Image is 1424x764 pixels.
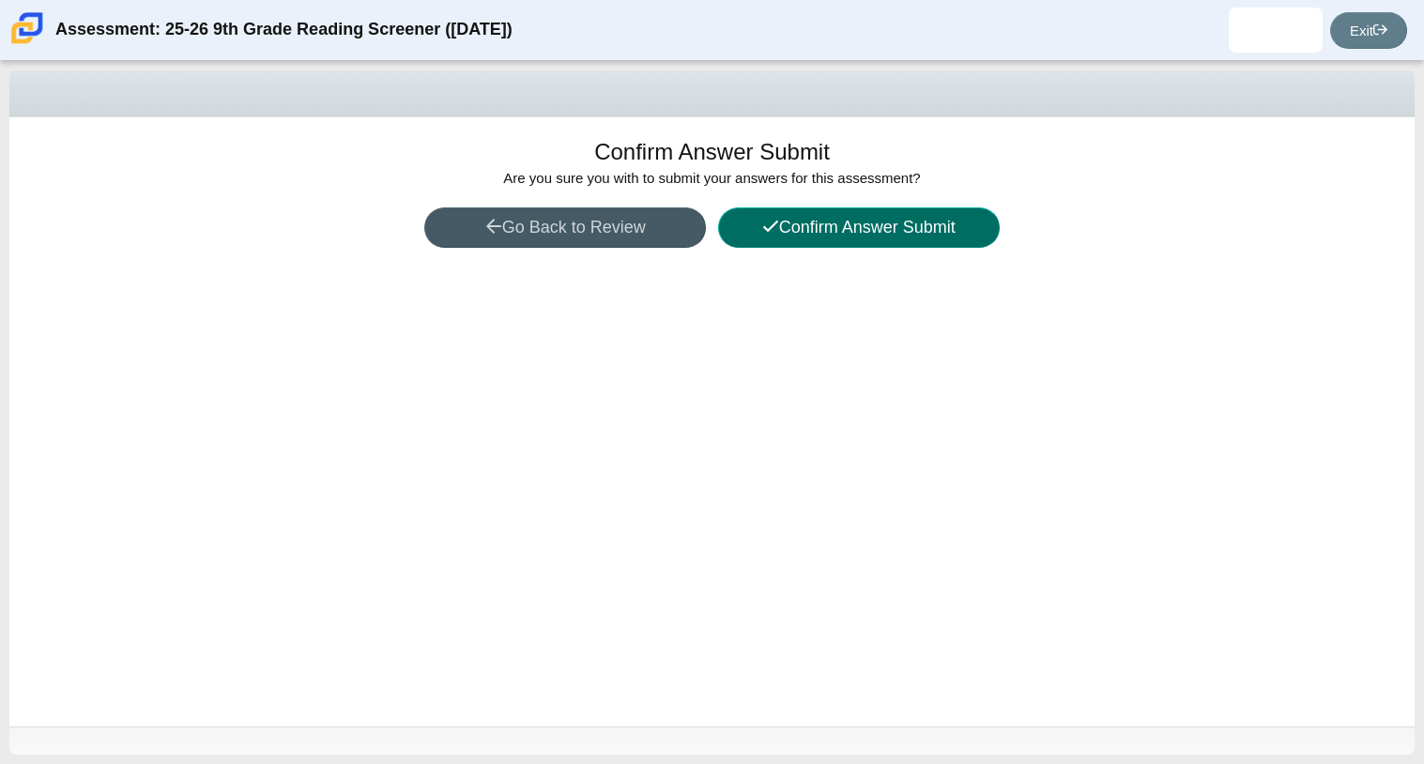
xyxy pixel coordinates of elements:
[8,35,47,51] a: Carmen School of Science & Technology
[718,207,1000,248] button: Confirm Answer Submit
[8,8,47,48] img: Carmen School of Science & Technology
[503,170,920,186] span: Are you sure you with to submit your answers for this assessment?
[1261,15,1291,45] img: andres.gonzalezmac.3mu1tb
[55,8,513,53] div: Assessment: 25-26 9th Grade Reading Screener ([DATE])
[594,136,830,168] h1: Confirm Answer Submit
[1330,12,1407,49] a: Exit
[424,207,706,248] button: Go Back to Review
